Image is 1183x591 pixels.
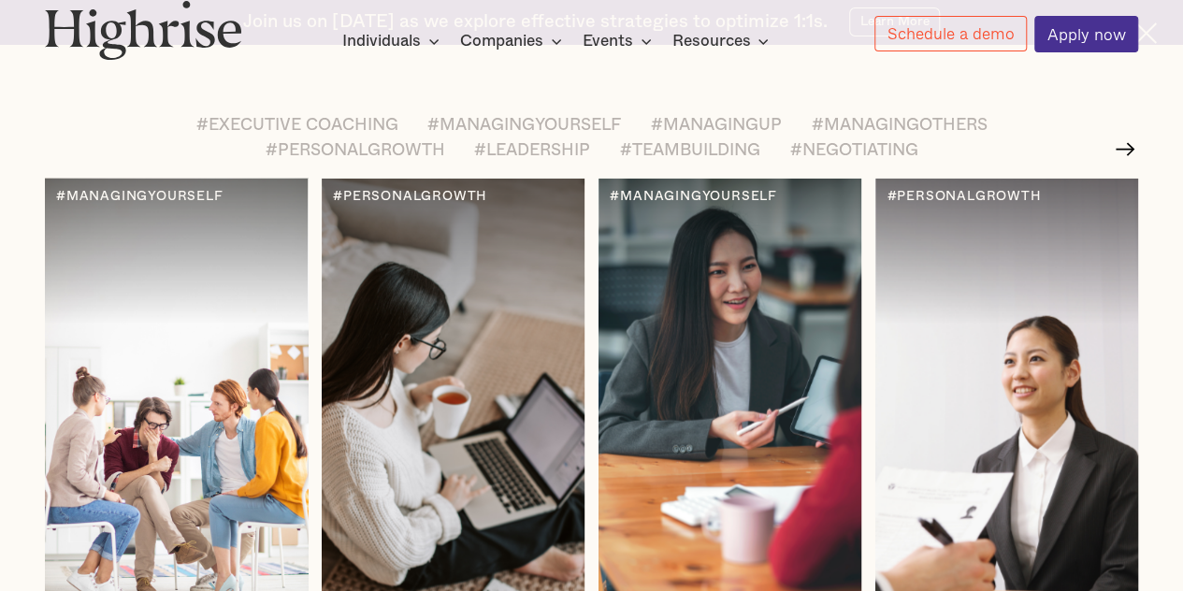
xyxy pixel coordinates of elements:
[651,116,782,135] span: #MANAGINGUP
[620,141,760,160] span: #TEAMBUILDING
[266,141,445,160] span: #PERSONALGROWTH
[427,116,621,135] span: #MANAGINGYOURSELF
[460,30,568,52] div: Companies
[671,30,750,52] div: Resources
[874,16,1027,52] a: Schedule a demo
[583,30,633,52] div: Events
[196,116,398,135] span: #EXECUTIVE COACHING
[887,190,1041,204] div: #PERSONALGROWTH
[789,141,917,160] span: #NEGOTIATING
[342,30,421,52] div: Individuals
[333,190,487,204] div: #PERSONALGROWTH
[583,30,657,52] div: Events
[610,190,777,204] div: #MANAGINGYOURSELF
[1034,16,1138,52] a: Apply now
[671,30,774,52] div: Resources
[119,116,1064,167] form: Email Form 2
[342,30,445,52] div: Individuals
[460,30,543,52] div: Companies
[474,141,590,160] span: #LEADERSHIP
[811,116,987,135] span: #MANAGINGOTHERS
[56,190,224,204] div: #MANAGINGYOURSELF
